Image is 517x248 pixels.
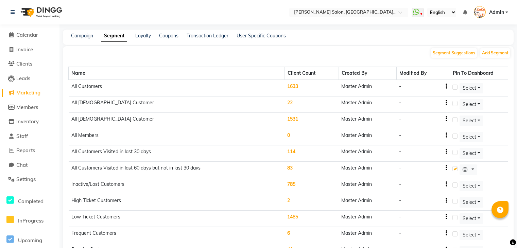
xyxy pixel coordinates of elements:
a: Calendar [2,31,58,39]
span: Admin [489,9,504,16]
a: Chat [2,161,58,169]
td: All Customers Visited in last 60 days but not in last 30 days [69,162,285,178]
img: logo [17,3,64,22]
button: Select [460,116,483,126]
span: Clients [16,60,32,67]
a: Leads [2,75,58,83]
span: Select [463,85,476,91]
span: Select [463,183,476,189]
td: All Customers [69,80,285,96]
a: Segment [101,30,127,42]
td: 114 [285,145,339,162]
td: Master Admin [339,96,396,113]
span: Select [463,215,476,222]
th: Name [69,67,285,80]
td: Master Admin [339,194,396,211]
td: Frequent Customers [69,227,285,243]
td: 1531 [285,113,339,129]
td: Low Ticket Customers [69,211,285,227]
button: Segment Suggestions [431,48,477,58]
span: Chat [16,162,28,168]
td: 1633 [285,80,339,96]
td: All Customers Visited in last 30 days [69,145,285,162]
th: Client Count [285,67,339,80]
span: Inventory [16,118,39,125]
td: 1485 [285,211,339,227]
div: - [399,132,401,139]
a: Reports [2,147,58,155]
td: Master Admin [339,129,396,145]
th: Modified By [396,67,450,80]
td: Master Admin [339,113,396,129]
td: Master Admin [339,162,396,178]
span: Leads [16,75,30,82]
iframe: chat widget [488,221,510,241]
button: Select [460,99,483,110]
button: Select [460,148,483,159]
span: Completed [18,198,44,205]
a: Invoice [2,46,58,54]
span: Marketing [16,89,40,96]
td: 785 [285,178,339,194]
span: Select [463,150,476,156]
button: Select [460,181,483,191]
span: Calendar [16,32,38,38]
span: InProgress [18,217,44,224]
div: - [399,116,401,123]
div: - [399,230,401,237]
a: Loyalty [135,33,151,39]
a: Transaction Ledger [187,33,228,39]
div: - [399,99,401,106]
span: Select [463,101,476,107]
img: Admin [474,6,486,18]
td: Master Admin [339,80,396,96]
div: - [399,148,401,155]
td: 83 [285,162,339,178]
button: Select [460,230,483,240]
td: All [DEMOGRAPHIC_DATA] Customer [69,113,285,129]
span: Invoice [16,46,33,53]
span: Settings [16,176,36,182]
td: 2 [285,194,339,211]
span: Select [463,199,476,205]
button: Select [460,197,483,208]
button: Select [460,132,483,142]
td: 6 [285,227,339,243]
span: Members [16,104,38,110]
a: Coupons [159,33,178,39]
td: High Ticket Customers [69,194,285,211]
th: Created By [339,67,396,80]
div: - [399,83,401,90]
button: Add Segment [480,48,510,58]
a: Settings [2,176,58,183]
a: Marketing [2,89,58,97]
th: Pin To Dashboard [450,67,508,80]
td: Master Admin [339,178,396,194]
span: Staff [16,133,28,139]
td: 22 [285,96,339,113]
td: Master Admin [339,145,396,162]
td: Master Admin [339,211,396,227]
a: User Specific Coupons [237,33,286,39]
span: Select [463,134,476,140]
a: Clients [2,60,58,68]
div: - [399,197,401,204]
button: Select [460,83,483,93]
a: Campaign [71,33,93,39]
span: Select [463,118,476,124]
td: Inactive/Lost Customers [69,178,285,194]
a: Staff [2,132,58,140]
a: Members [2,104,58,111]
button: Select [460,213,483,224]
div: - [399,181,401,188]
span: Reports [16,147,35,154]
span: Upcoming [18,237,42,244]
span: Select [463,232,476,238]
td: All Members [69,129,285,145]
a: Inventory [2,118,58,126]
td: Master Admin [339,227,396,243]
div: - [399,213,401,220]
td: 0 [285,129,339,145]
td: All [DEMOGRAPHIC_DATA] Customer [69,96,285,113]
div: - [399,164,401,172]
